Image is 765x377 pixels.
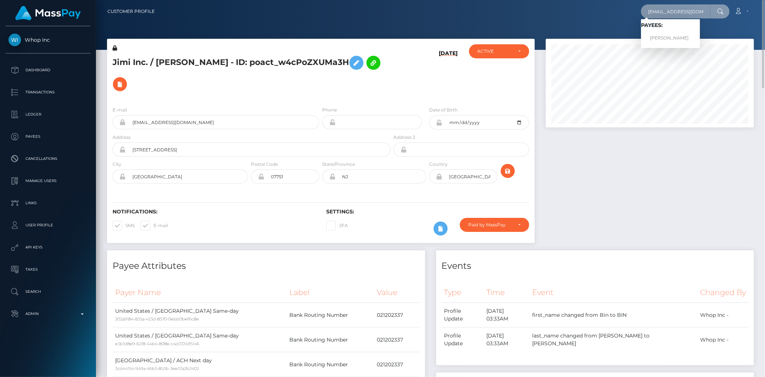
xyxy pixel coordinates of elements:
input: Search... [641,4,710,18]
p: Transactions [8,87,87,98]
label: City [113,161,121,168]
th: Time [484,282,530,303]
td: Whop Inc - [697,328,748,352]
a: Ledger [6,105,90,124]
small: 202a9184-835a-423d-8570-0ebb0bef6c8e [115,316,199,322]
a: Taxes [6,260,90,279]
label: Phone [322,107,337,113]
td: 021202337 [375,328,420,352]
td: United States / [GEOGRAPHIC_DATA] Same-day [113,303,287,328]
div: Paid by MassPay [468,222,512,228]
h5: Jimi Inc. / [PERSON_NAME] - ID: poact_w4cPoZXUMa3H [113,52,386,95]
h4: Events [442,260,749,273]
small: e3b1d8e9-6218-44b4-808e-c4d372495146 [115,341,199,346]
p: Taxes [8,264,87,275]
label: Country [429,161,448,168]
th: Label [287,282,375,303]
td: 021202337 [375,303,420,328]
label: Date of Birth [429,107,458,113]
label: Postal Code [251,161,278,168]
label: State/Province [322,161,355,168]
a: Admin [6,305,90,323]
button: ACTIVE [469,44,529,58]
a: Dashboard [6,61,90,79]
button: Paid by MassPay [460,218,529,232]
div: ACTIVE [478,48,512,54]
small: 3cd44154-949a-46b5-853b-3ee57a2b2402 [115,366,199,371]
th: Type [442,282,484,303]
td: Bank Routing Number [287,328,375,352]
a: Payees [6,127,90,146]
label: Address [113,134,131,141]
label: 2FA [326,221,348,230]
td: first_name changed from Bin to BIN [530,303,697,328]
a: Transactions [6,83,90,102]
label: E-mail [141,221,168,230]
td: Profile Update [442,303,484,328]
label: E-mail [113,107,127,113]
h4: Payee Attributes [113,260,420,273]
h6: Payees: [641,22,700,28]
td: Profile Update [442,328,484,352]
img: Whop Inc [8,34,21,46]
td: [DATE] 03:33AM [484,328,530,352]
a: Links [6,194,90,212]
label: Address 2 [393,134,415,141]
p: Cancellations [8,153,87,164]
p: Links [8,198,87,209]
p: Manage Users [8,175,87,186]
a: User Profile [6,216,90,234]
label: SMS [113,221,135,230]
p: User Profile [8,220,87,231]
td: [GEOGRAPHIC_DATA] / ACH Next day [113,352,287,377]
p: Dashboard [8,65,87,76]
td: 021202337 [375,352,420,377]
a: [PERSON_NAME] [641,31,700,45]
p: Ledger [8,109,87,120]
span: Whop Inc [6,37,90,43]
th: Changed By [697,282,748,303]
a: Cancellations [6,150,90,168]
td: [DATE] 03:33AM [484,303,530,328]
a: Customer Profile [107,4,155,19]
td: United States / [GEOGRAPHIC_DATA] Same-day [113,328,287,352]
a: API Keys [6,238,90,257]
th: Event [530,282,697,303]
p: Payees [8,131,87,142]
th: Value [375,282,420,303]
h6: Settings: [326,209,529,215]
p: Admin [8,308,87,319]
a: Manage Users [6,172,90,190]
h6: [DATE] [439,50,458,97]
a: Search [6,282,90,301]
img: MassPay Logo [15,6,81,20]
td: Bank Routing Number [287,303,375,328]
p: Search [8,286,87,297]
td: Bank Routing Number [287,352,375,377]
h6: Notifications: [113,209,315,215]
td: Whop Inc - [697,303,748,328]
p: API Keys [8,242,87,253]
td: last_name changed from [PERSON_NAME] to [PERSON_NAME] [530,328,697,352]
th: Payer Name [113,282,287,303]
